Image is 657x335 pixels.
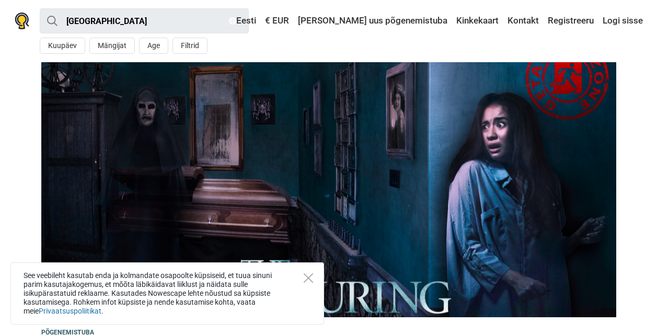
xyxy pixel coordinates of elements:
[295,11,450,30] a: [PERSON_NAME] uus põgenemistuba
[600,11,643,30] a: Logi sisse
[40,8,249,33] input: proovi “Tallinn”
[229,17,236,25] img: Eesti
[226,11,259,30] a: Eesti
[41,62,616,317] img: The Conjuring photo 1
[454,11,501,30] a: Kinkekaart
[545,11,596,30] a: Registreeru
[139,38,168,54] button: Age
[15,13,29,29] img: Nowescape logo
[505,11,541,30] a: Kontakt
[304,273,313,283] button: Close
[39,307,101,315] a: Privaatsuspoliitikat
[262,11,292,30] a: € EUR
[10,262,324,325] div: See veebileht kasutab enda ja kolmandate osapoolte küpsiseid, et tuua sinuni parim kasutajakogemu...
[89,38,135,54] button: Mängijat
[40,38,85,54] button: Kuupäev
[172,38,208,54] button: Filtrid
